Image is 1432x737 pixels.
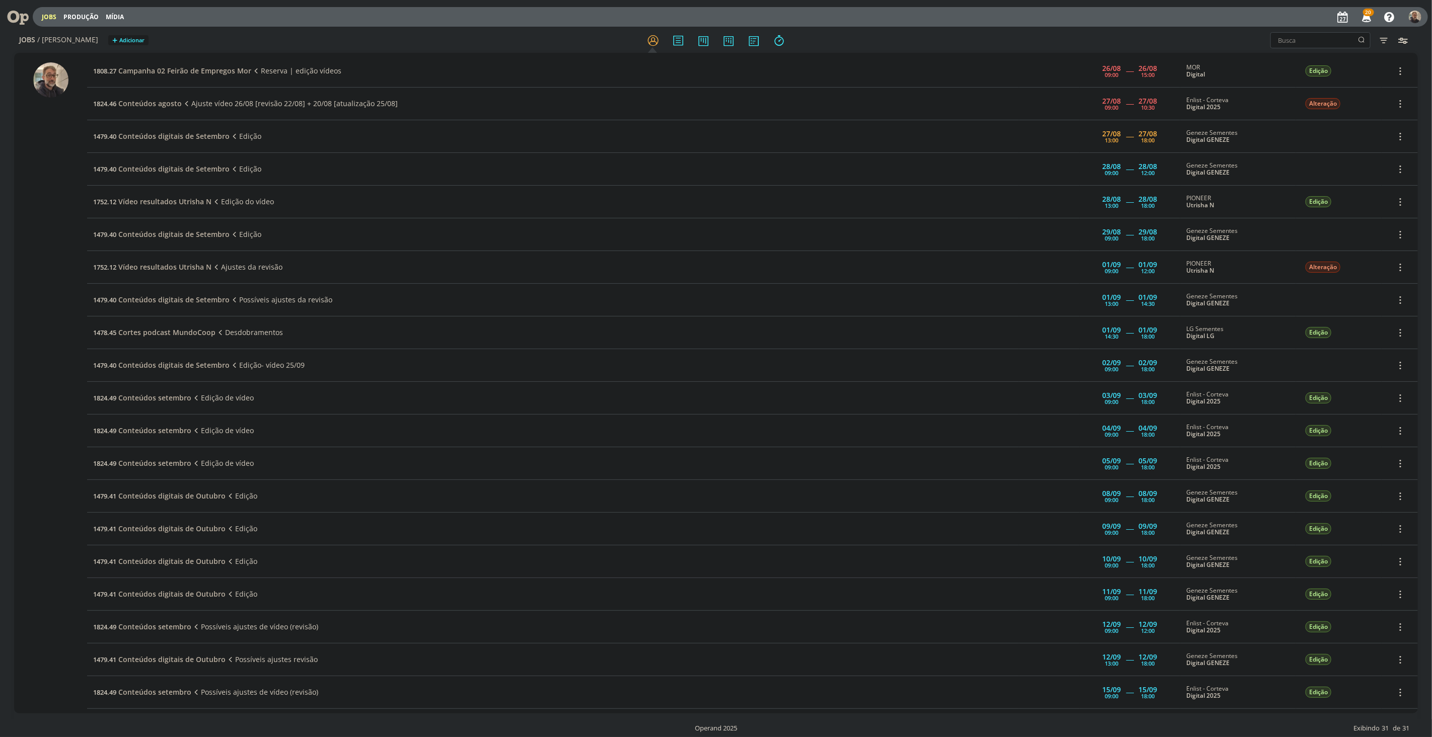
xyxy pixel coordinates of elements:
span: 1479.40 [93,165,116,174]
div: 09:00 [1105,693,1118,699]
div: 18:00 [1141,595,1155,601]
span: 1479.40 [93,361,116,370]
span: Ajustes da revisão [211,262,282,272]
span: 1752.12 [93,197,116,206]
span: Edição [1306,687,1331,698]
span: 1824.46 [93,99,116,108]
a: Digital 2025 [1186,626,1221,634]
div: Geneze Sementes [1186,554,1290,569]
a: Digital GENEZE [1186,593,1230,602]
a: Digital GENEZE [1186,495,1230,504]
span: ----- [1126,197,1133,206]
span: Desdobramentos [216,327,282,337]
div: 09/09 [1102,523,1121,530]
div: Geneze Sementes [1186,162,1290,177]
div: 08/09 [1138,490,1157,497]
div: 18:00 [1141,693,1155,699]
div: 09:00 [1105,497,1118,503]
span: ----- [1126,131,1133,141]
div: 12/09 [1102,653,1121,661]
span: Possíveis ajustes de vídeo (revisão) [191,622,318,631]
div: 18:00 [1141,137,1155,143]
div: 09:00 [1105,399,1118,404]
a: Digital GENEZE [1186,135,1230,144]
div: 18:00 [1141,562,1155,568]
div: 09:00 [1105,432,1118,437]
span: Edição de vídeo [191,458,253,468]
a: Digital 2025 [1186,430,1221,438]
span: / [PERSON_NAME] [37,36,98,44]
button: 20 [1355,8,1376,26]
span: Edição [230,229,261,239]
div: 03/09 [1138,392,1157,399]
div: 01/09 [1102,294,1121,301]
a: 1824.49Conteúdos setembro [93,622,191,631]
div: 03/09 [1102,392,1121,399]
span: de [1393,723,1400,733]
div: 09:00 [1105,366,1118,372]
span: 1478.45 [93,328,116,337]
span: ----- [1126,687,1133,697]
span: Conteúdos digitais de Outubro [118,589,226,599]
div: 12:00 [1141,268,1155,274]
span: Reserva | edição vídeos [251,66,341,75]
span: ----- [1126,524,1133,533]
div: 02/09 [1102,359,1121,366]
div: 04/09 [1102,425,1121,432]
div: Geneze Sementes [1186,652,1290,667]
span: Ajuste vídeo 26/08 [revisão 22/08] + 20/08 [atualização 25/08] [182,99,397,108]
div: 11/09 [1102,588,1121,595]
div: 13:00 [1105,661,1118,666]
span: Edição [226,524,257,533]
span: 1479.40 [93,132,116,141]
span: 1808.27 [93,66,116,75]
a: 1824.49Conteúdos setembro [93,687,191,697]
span: 1824.49 [93,426,116,435]
div: Geneze Sementes [1186,358,1290,373]
span: ----- [1126,622,1133,631]
a: Digital LG [1186,332,1214,340]
div: Geneze Sementes [1186,293,1290,307]
span: Edição do vídeo [211,197,273,206]
a: 1824.49Conteúdos setembro [93,458,191,468]
div: 12:00 [1141,170,1155,176]
button: +Adicionar [108,35,149,46]
div: 15:00 [1141,72,1155,77]
div: Geneze Sementes [1186,129,1290,144]
span: ----- [1126,66,1133,75]
span: 1752.12 [93,263,116,272]
div: 26/08 [1138,65,1157,72]
a: Digital 2025 [1186,462,1221,471]
a: 1808.27Campanha 02 Feirão de Empregos Mor [93,66,251,75]
span: Conteúdos digitais de Setembro [118,131,230,141]
span: Edição [1306,327,1331,338]
div: 01/09 [1102,326,1121,334]
div: 18:00 [1141,497,1155,503]
div: 28/08 [1138,196,1157,203]
span: Edição [226,491,257,501]
a: 1478.45Cortes podcast MundoCoop [93,327,216,337]
a: 1752.12Vídeo resultados Utrisha N [93,262,211,272]
div: Enlist - Corteva [1186,424,1290,438]
a: Digital GENEZE [1186,233,1230,242]
a: 1479.40Conteúdos digitais de Setembro [93,131,230,141]
span: Possíveis ajustes de vídeo (revisão) [191,687,318,697]
span: Edição- vídeo 25/09 [230,360,304,370]
span: Edição [226,589,257,599]
div: Enlist - Corteva [1186,97,1290,111]
div: 12/09 [1138,653,1157,661]
img: R [1409,11,1421,23]
button: R [1408,8,1422,26]
span: Conteúdos setembro [118,687,191,697]
span: Conteúdos agosto [118,99,182,108]
a: Mídia [106,13,124,21]
span: 1479.41 [93,492,116,501]
span: Alteração [1306,262,1340,273]
div: 27/08 [1138,130,1157,137]
a: 1824.46Conteúdos agosto [93,99,182,108]
div: 18:00 [1141,399,1155,404]
span: Cortes podcast MundoCoop [118,327,216,337]
span: Edição [1306,621,1331,632]
div: 01/09 [1138,261,1157,268]
span: Edição [1306,556,1331,567]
